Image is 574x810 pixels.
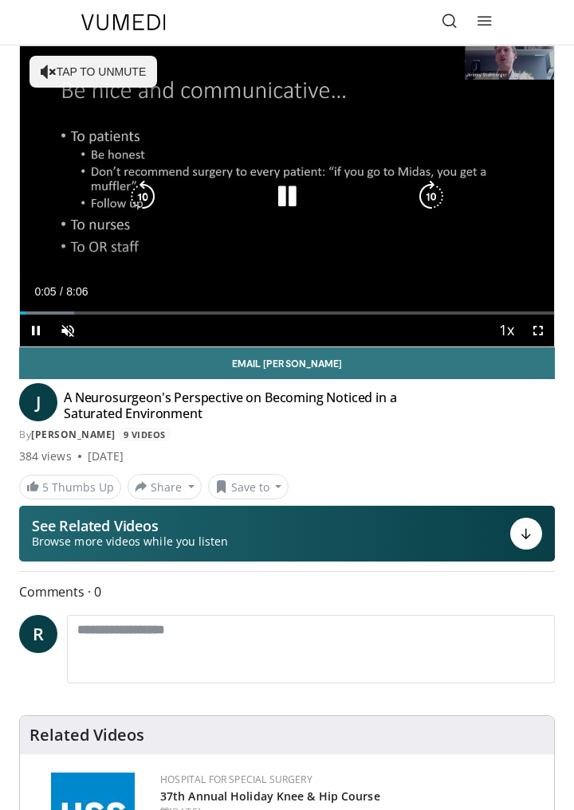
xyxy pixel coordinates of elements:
[66,285,88,298] span: 8:06
[118,428,171,441] a: 9 Videos
[19,581,555,602] span: Comments 0
[64,389,443,421] h4: A Neurosurgeon's Perspective on Becoming Noticed in a Saturated Environment
[32,518,228,534] p: See Related Videos
[20,311,554,315] div: Progress Bar
[88,448,124,464] div: [DATE]
[208,474,289,499] button: Save to
[19,448,72,464] span: 384 views
[128,474,202,499] button: Share
[20,315,52,346] button: Pause
[19,615,57,653] a: R
[42,479,49,495] span: 5
[490,315,522,346] button: Playback Rate
[31,428,116,441] a: [PERSON_NAME]
[19,383,57,421] a: J
[34,285,56,298] span: 0:05
[160,773,313,786] a: Hospital for Special Surgery
[60,285,63,298] span: /
[19,428,555,442] div: By
[20,46,554,346] video-js: Video Player
[19,506,555,562] button: See Related Videos Browse more videos while you listen
[19,347,555,379] a: Email [PERSON_NAME]
[29,56,157,88] button: Tap to unmute
[19,475,121,499] a: 5 Thumbs Up
[29,726,144,745] h4: Related Videos
[32,534,228,550] span: Browse more videos while you listen
[522,315,554,346] button: Fullscreen
[81,14,166,30] img: VuMedi Logo
[52,315,84,346] button: Unmute
[160,788,380,804] a: 37th Annual Holiday Knee & Hip Course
